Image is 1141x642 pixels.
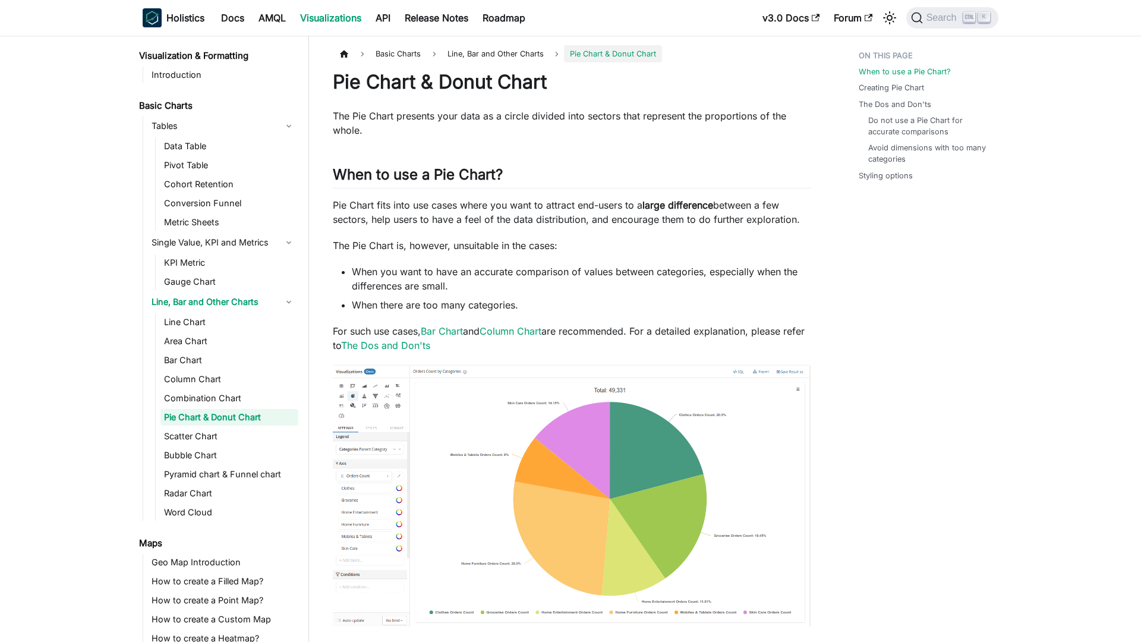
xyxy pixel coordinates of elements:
a: Maps [135,535,298,552]
a: Introduction [148,67,298,83]
b: Holistics [166,11,204,25]
a: Scatter Chart [160,428,298,445]
a: Visualization & Formatting [135,48,298,64]
a: The Dos and Don'ts [341,339,430,351]
span: Search [923,12,964,23]
h2: When to use a Pie Chart? [333,166,811,188]
a: Metric Sheets [160,214,298,231]
a: Gauge Chart [160,273,298,290]
nav: Breadcrumbs [333,45,811,62]
a: Pie Chart & Donut Chart [160,409,298,426]
a: Styling options [859,170,913,181]
a: Docs [214,8,251,27]
a: Bubble Chart [160,447,298,464]
a: Avoid dimensions with too many categories [868,142,986,165]
a: AMQL [251,8,293,27]
a: How to create a Filled Map? [148,573,298,590]
p: For such use cases, and are recommended. For a detailed explanation, please refer to [333,324,811,353]
a: Release Notes [398,8,475,27]
a: Data Table [160,138,298,155]
li: When you want to have an accurate comparison of values between categories, especially when the di... [352,265,811,293]
a: Word Cloud [160,504,298,521]
h1: Pie Chart & Donut Chart [333,70,811,94]
strong: large difference [642,199,713,211]
p: The Pie Chart is, however, unsuitable in the cases: [333,238,811,253]
p: Pie Chart fits into use cases where you want to attract end-users to a between a few sectors, hel... [333,198,811,226]
a: Do not use a Pie Chart for accurate comparisons [868,115,986,137]
a: Area Chart [160,333,298,350]
a: KPI Metric [160,254,298,271]
a: Pyramid chart & Funnel chart [160,466,298,483]
a: Line, Bar and Other Charts [148,292,298,311]
a: Line Chart [160,314,298,331]
a: Bar Chart [160,352,298,369]
a: Roadmap [475,8,532,27]
a: Tables [148,117,298,136]
a: Conversion Funnel [160,195,298,212]
a: Radar Chart [160,485,298,502]
a: Column Chart [160,371,298,388]
a: API [368,8,398,27]
p: The Pie Chart presents your data as a circle divided into sectors that represent the proportions ... [333,109,811,137]
span: Line, Bar and Other Charts [442,45,550,62]
a: Visualizations [293,8,368,27]
a: Combination Chart [160,390,298,407]
button: Switch between dark and light mode (currently light mode) [880,8,899,27]
nav: Docs sidebar [131,36,309,642]
span: Pie Chart & Donut Chart [564,45,662,62]
a: Creating Pie Chart [859,82,924,93]
button: Search (Ctrl+K) [906,7,998,29]
a: Column Chart [480,325,541,337]
a: Geo Map Introduction [148,554,298,571]
a: Home page [333,45,355,62]
kbd: K [978,12,990,23]
a: How to create a Point Map? [148,592,298,609]
a: The Dos and Don'ts [859,99,931,110]
li: When there are too many categories. [352,298,811,312]
a: Cohort Retention [160,176,298,193]
span: Basic Charts [370,45,427,62]
img: Holistics [143,8,162,27]
a: When to use a Pie Chart? [859,66,951,77]
a: Pivot Table [160,157,298,174]
a: Single Value, KPI and Metrics [148,233,298,252]
a: v3.0 Docs [755,8,827,27]
a: Bar Chart [421,325,463,337]
a: Basic Charts [135,97,298,114]
a: How to create a Custom Map [148,611,298,628]
a: HolisticsHolistics [143,8,204,27]
a: Forum [827,8,880,27]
